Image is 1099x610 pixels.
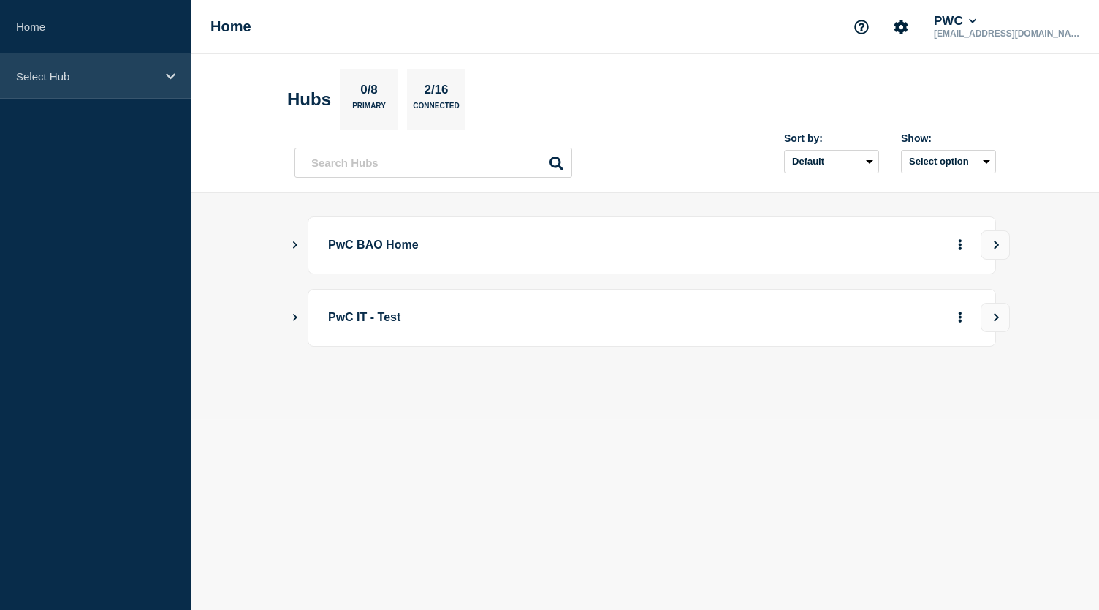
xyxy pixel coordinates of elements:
button: Select option [901,150,996,173]
p: [EMAIL_ADDRESS][DOMAIN_NAME] [931,29,1083,39]
p: 0/8 [355,83,384,102]
button: View [981,303,1010,332]
h1: Home [210,18,251,35]
button: Support [846,12,877,42]
p: 2/16 [419,83,454,102]
p: PwC IT - Test [328,304,732,331]
p: Select Hub [16,70,156,83]
h2: Hubs [287,89,331,110]
button: PWC [931,14,979,29]
div: Sort by: [784,132,879,144]
div: Show: [901,132,996,144]
p: Connected [413,102,459,117]
button: More actions [951,304,970,331]
button: Account settings [886,12,916,42]
button: Show Connected Hubs [292,240,299,251]
input: Search Hubs [294,148,572,178]
button: Show Connected Hubs [292,312,299,323]
select: Sort by [784,150,879,173]
button: View [981,230,1010,260]
p: Primary [352,102,386,117]
p: PwC BAO Home [328,232,732,259]
button: More actions [951,232,970,259]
